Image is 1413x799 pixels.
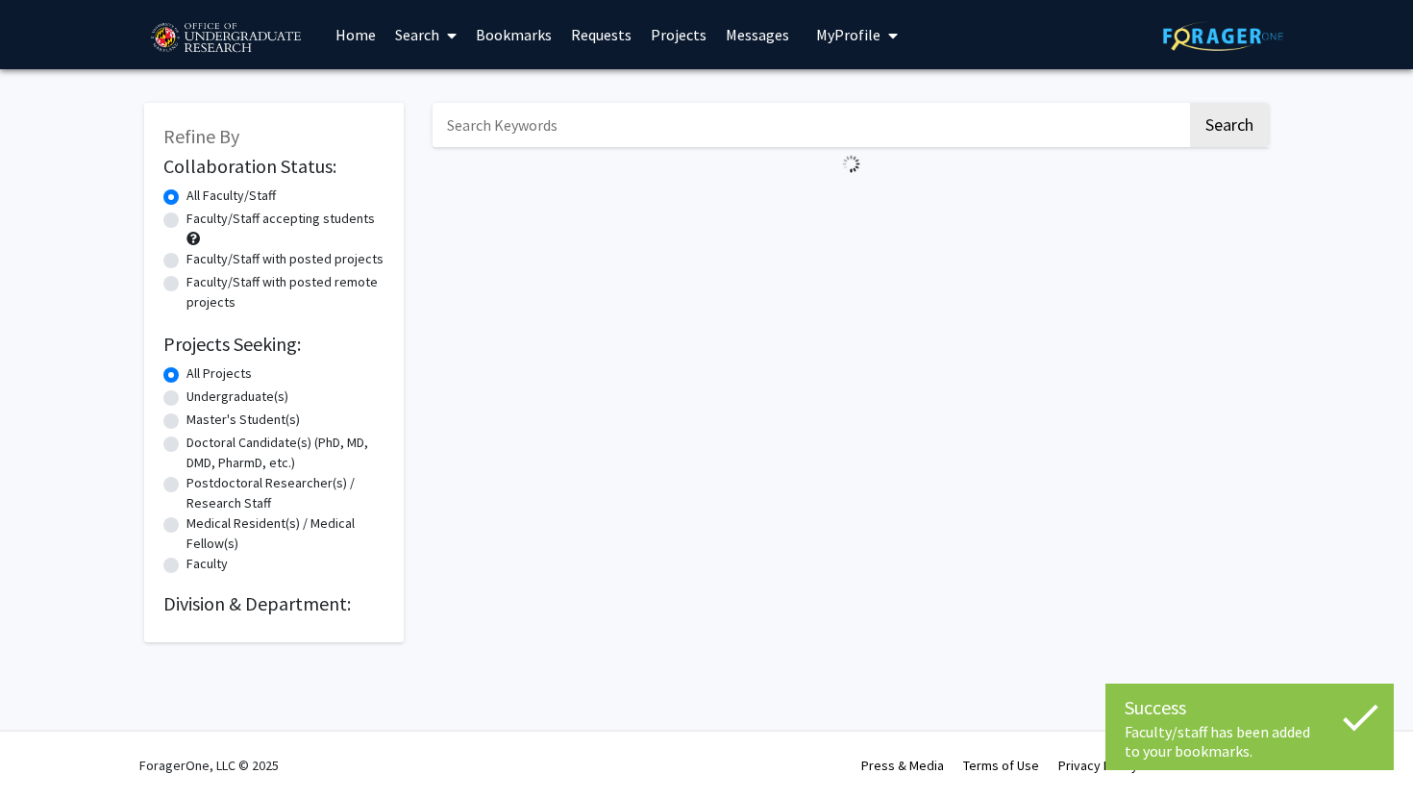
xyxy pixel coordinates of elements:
[186,410,300,430] label: Master's Student(s)
[385,1,466,68] a: Search
[1125,693,1375,722] div: Success
[641,1,716,68] a: Projects
[186,249,384,269] label: Faculty/Staff with posted projects
[433,181,1269,225] nav: Page navigation
[561,1,641,68] a: Requests
[433,103,1187,147] input: Search Keywords
[466,1,561,68] a: Bookmarks
[144,14,307,62] img: University of Maryland Logo
[186,272,384,312] label: Faculty/Staff with posted remote projects
[186,363,252,384] label: All Projects
[163,124,239,148] span: Refine By
[163,155,384,178] h2: Collaboration Status:
[326,1,385,68] a: Home
[816,25,880,44] span: My Profile
[186,387,288,407] label: Undergraduate(s)
[1163,21,1283,51] img: ForagerOne Logo
[834,147,868,181] img: Loading
[186,209,375,229] label: Faculty/Staff accepting students
[186,513,384,554] label: Medical Resident(s) / Medical Fellow(s)
[186,186,276,206] label: All Faculty/Staff
[1125,722,1375,761] div: Faculty/staff has been added to your bookmarks.
[1190,103,1269,147] button: Search
[716,1,799,68] a: Messages
[1058,757,1138,774] a: Privacy Policy
[861,757,944,774] a: Press & Media
[186,433,384,473] label: Doctoral Candidate(s) (PhD, MD, DMD, PharmD, etc.)
[186,473,384,513] label: Postdoctoral Researcher(s) / Research Staff
[163,592,384,615] h2: Division & Department:
[963,757,1039,774] a: Terms of Use
[139,732,279,799] div: ForagerOne, LLC © 2025
[186,554,228,574] label: Faculty
[163,333,384,356] h2: Projects Seeking:
[14,712,82,785] iframe: Chat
